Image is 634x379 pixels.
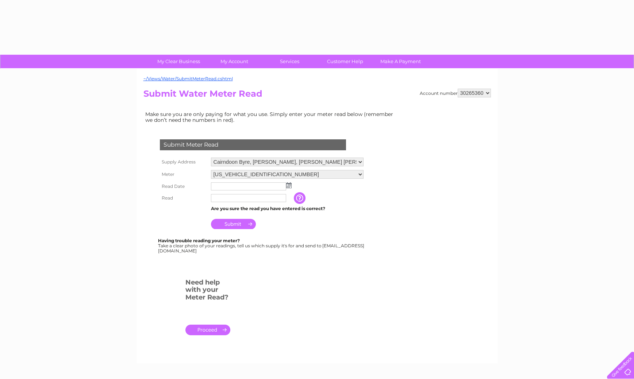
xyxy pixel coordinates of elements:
[420,89,491,97] div: Account number
[211,219,256,229] input: Submit
[158,168,209,181] th: Meter
[294,192,307,204] input: Information
[185,325,230,335] a: .
[158,181,209,192] th: Read Date
[158,192,209,204] th: Read
[143,89,491,103] h2: Submit Water Meter Read
[158,238,365,253] div: Take a clear photo of your readings, tell us which supply it's for and send to [EMAIL_ADDRESS][DO...
[158,156,209,168] th: Supply Address
[158,238,240,243] b: Having trouble reading your meter?
[149,55,209,68] a: My Clear Business
[143,76,233,81] a: ~/Views/Water/SubmitMeterRead.cshtml
[204,55,264,68] a: My Account
[370,55,431,68] a: Make A Payment
[209,204,365,213] td: Are you sure the read you have entered is correct?
[185,277,230,305] h3: Need help with your Meter Read?
[315,55,375,68] a: Customer Help
[286,182,292,188] img: ...
[143,109,399,125] td: Make sure you are only paying for what you use. Simply enter your meter read below (remember we d...
[160,139,346,150] div: Submit Meter Read
[260,55,320,68] a: Services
